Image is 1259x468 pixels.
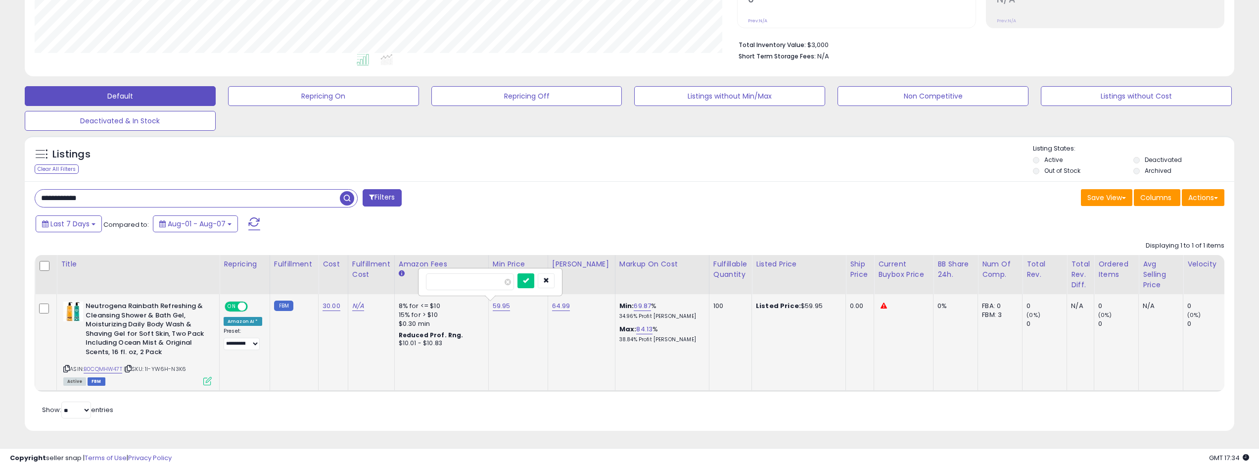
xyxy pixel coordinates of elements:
div: Fulfillment [274,259,314,269]
button: Columns [1134,189,1180,206]
div: 0 [1187,302,1227,311]
div: Ship Price [850,259,870,280]
div: Fulfillable Quantity [713,259,747,280]
div: 0 [1026,302,1067,311]
button: Non Competitive [838,86,1028,106]
span: Aug-01 - Aug-07 [168,219,226,229]
a: 59.95 [493,301,511,311]
div: 0 [1098,302,1138,311]
p: 38.84% Profit [PERSON_NAME] [619,336,701,343]
button: Save View [1081,189,1132,206]
a: 64.99 [552,301,570,311]
p: 34.96% Profit [PERSON_NAME] [619,313,701,320]
div: Clear All Filters [35,164,79,174]
div: Title [61,259,215,269]
small: (0%) [1026,311,1040,319]
div: N/A [1143,302,1175,311]
button: Actions [1182,189,1224,206]
b: Reduced Prof. Rng. [399,331,464,339]
div: Num of Comp. [982,259,1018,280]
span: N/A [817,52,829,61]
div: Displaying 1 to 1 of 1 items [1146,241,1224,251]
div: FBA: 0 [982,302,1015,311]
div: 100 [713,302,744,311]
b: Min: [619,301,634,311]
label: Out of Stock [1044,166,1080,175]
div: 0 [1098,319,1138,328]
div: 0 [1026,319,1067,328]
span: Show: entries [42,405,113,415]
a: 30.00 [323,301,340,311]
div: Fulfillment Cost [352,259,390,280]
button: Repricing Off [431,86,622,106]
button: Listings without Min/Max [634,86,825,106]
button: Listings without Cost [1041,86,1232,106]
span: OFF [246,303,262,311]
div: 8% for <= $10 [399,302,481,311]
button: Filters [363,189,401,207]
div: 0 [1187,319,1227,328]
small: Amazon Fees. [399,269,405,278]
th: The percentage added to the cost of goods (COGS) that forms the calculator for Min & Max prices. [615,255,709,294]
div: Preset: [224,328,262,350]
b: Total Inventory Value: [739,41,806,49]
a: B0CQMHW47T [84,365,122,373]
div: Current Buybox Price [878,259,929,280]
button: Aug-01 - Aug-07 [153,215,238,232]
label: Archived [1145,166,1171,175]
label: Deactivated [1145,156,1182,164]
div: 15% for > $10 [399,311,481,319]
small: (0%) [1098,311,1112,319]
div: 0% [937,302,970,311]
div: Amazon AI * [224,317,262,326]
div: Min Price [493,259,544,269]
div: % [619,325,701,343]
span: ON [226,303,238,311]
div: % [619,302,701,320]
div: N/A [1071,302,1086,311]
h5: Listings [52,148,91,161]
div: 0.00 [850,302,866,311]
div: Amazon Fees [399,259,484,269]
b: Neutrogena Rainbath Refreshing & Cleansing Shower & Bath Gel, Moisturizing Daily Body Wash & Shav... [86,302,206,359]
div: Total Rev. [1026,259,1063,280]
button: Default [25,86,216,106]
div: $59.95 [756,302,838,311]
small: Prev: N/A [997,18,1016,24]
a: 69.87 [634,301,651,311]
span: Last 7 Days [50,219,90,229]
img: 41ayOoW0RQL._SL40_.jpg [63,302,83,321]
div: Repricing [224,259,266,269]
span: 2025-08-15 17:34 GMT [1209,453,1249,463]
a: 84.13 [636,324,653,334]
div: [PERSON_NAME] [552,259,611,269]
div: ASIN: [63,302,212,384]
a: N/A [352,301,364,311]
div: Total Rev. Diff. [1071,259,1090,290]
button: Last 7 Days [36,215,102,232]
div: Velocity [1187,259,1223,269]
div: seller snap | | [10,454,172,463]
div: FBM: 3 [982,311,1015,319]
span: All listings currently available for purchase on Amazon [63,377,86,386]
span: Columns [1140,193,1171,203]
strong: Copyright [10,453,46,463]
label: Active [1044,156,1063,164]
a: Terms of Use [85,453,127,463]
a: Privacy Policy [128,453,172,463]
div: $0.30 min [399,319,481,328]
div: Ordered Items [1098,259,1134,280]
div: $10.01 - $10.83 [399,339,481,348]
div: Cost [323,259,344,269]
small: Prev: N/A [748,18,767,24]
span: Compared to: [103,220,149,229]
div: Markup on Cost [619,259,705,269]
b: Listed Price: [756,301,801,311]
b: Max: [619,324,637,334]
div: Avg Selling Price [1143,259,1179,290]
span: | SKU: 1I-YW6H-N3K6 [124,365,186,373]
small: (0%) [1187,311,1201,319]
li: $3,000 [739,38,1217,50]
button: Deactivated & In Stock [25,111,216,131]
p: Listing States: [1033,144,1234,154]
